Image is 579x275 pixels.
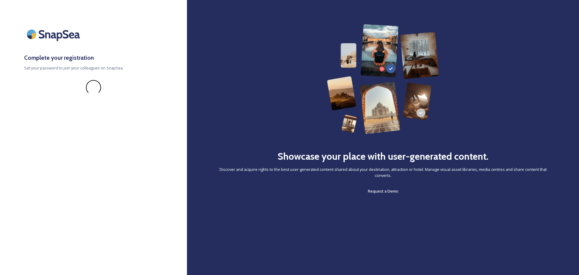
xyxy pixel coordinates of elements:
[211,167,555,178] span: Discover and acquire rights to the best user-generated content shared about your destination, att...
[368,187,398,195] a: Request a Demo
[24,53,163,62] h3: Complete your registration
[277,149,489,164] h2: Showcase your place with user-generated content.
[24,65,163,71] span: Set your password to join your colleagues on SnapSea.
[327,24,439,134] img: 63b42ca75bacad526042e722_Group%20154-p-800.png
[24,24,84,44] img: SnapSea Logo
[368,188,398,194] span: Request a Demo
